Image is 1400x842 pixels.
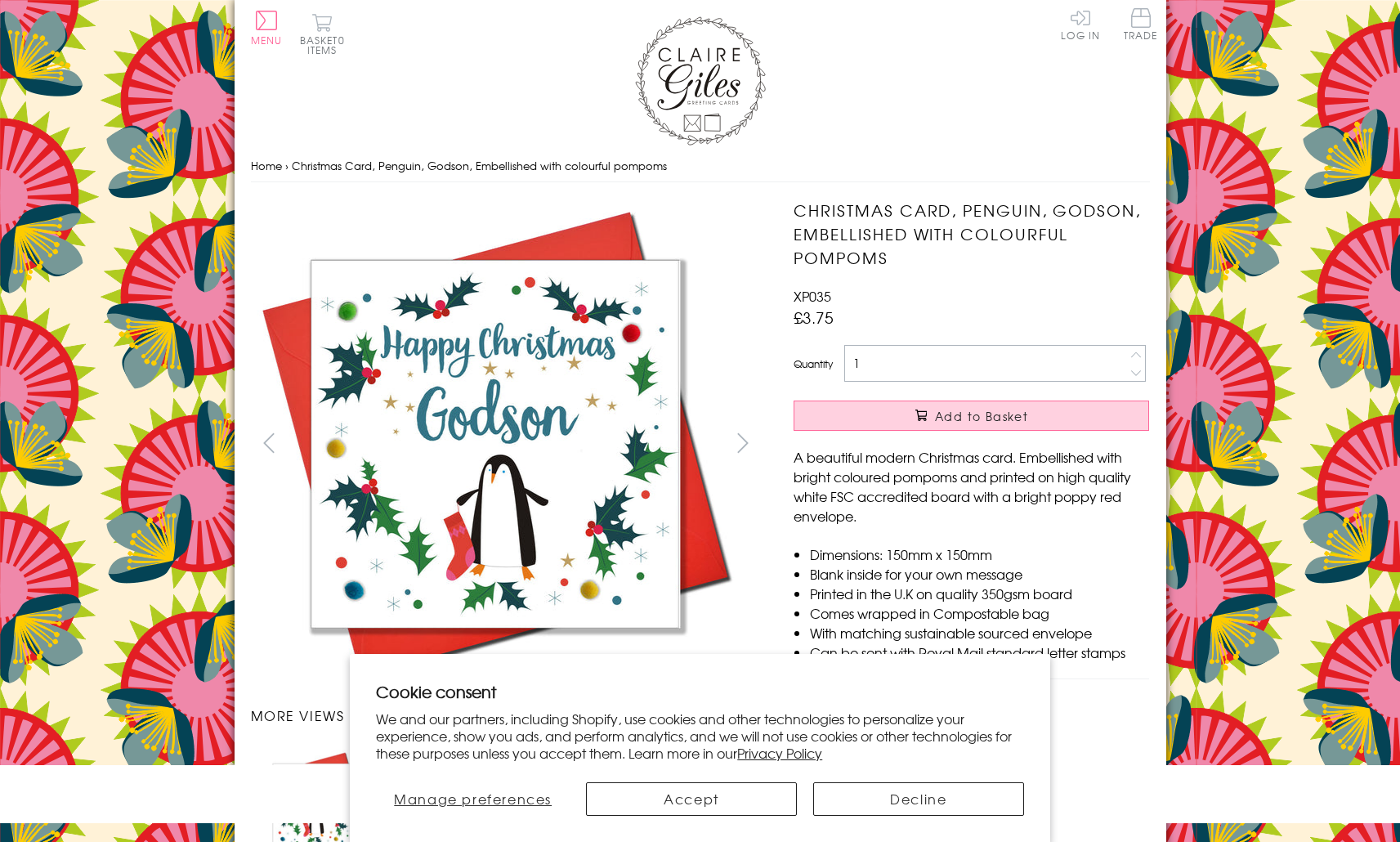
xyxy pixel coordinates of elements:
button: Menu [251,11,283,45]
p: We and our partners, including Shopify, use cookies and other technologies to personalize your ex... [376,710,1024,761]
button: Decline [813,782,1024,816]
button: Add to Basket [794,401,1149,431]
li: Blank inside for your own message [810,564,1149,584]
button: Manage preferences [376,782,570,816]
h3: More views [251,705,762,725]
span: Trade [1124,8,1158,40]
button: Accept [586,782,797,816]
img: Christmas Card, Penguin, Godson, Embellished with colourful pompoms [761,199,1251,687]
li: Can be sent with Royal Mail standard letter stamps [810,643,1149,662]
span: Add to Basket [935,408,1028,424]
li: With matching sustainable sourced envelope [810,623,1149,643]
a: Home [251,158,282,173]
button: prev [251,424,288,461]
li: Dimensions: 150mm x 150mm [810,544,1149,564]
h2: Cookie consent [376,680,1024,703]
h1: Christmas Card, Penguin, Godson, Embellished with colourful pompoms [794,199,1149,269]
span: 0 items [307,33,345,57]
label: Quantity [794,356,833,371]
span: › [285,158,288,173]
span: Menu [251,33,283,47]
nav: breadcrumbs [251,150,1150,183]
span: Manage preferences [394,789,552,808]
a: Log In [1061,8,1100,40]
img: Claire Giles Greetings Cards [635,16,766,146]
a: Trade [1124,8,1158,43]
a: Privacy Policy [737,743,822,763]
li: Comes wrapped in Compostable bag [810,603,1149,623]
li: Printed in the U.K on quality 350gsm board [810,584,1149,603]
span: XP035 [794,286,831,306]
p: A beautiful modern Christmas card. Embellished with bright coloured pompoms and printed on high q... [794,447,1149,526]
button: next [724,424,761,461]
span: £3.75 [794,306,834,329]
button: Basket0 items [300,13,345,55]
img: Christmas Card, Penguin, Godson, Embellished with colourful pompoms [250,199,740,689]
span: Christmas Card, Penguin, Godson, Embellished with colourful pompoms [292,158,667,173]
